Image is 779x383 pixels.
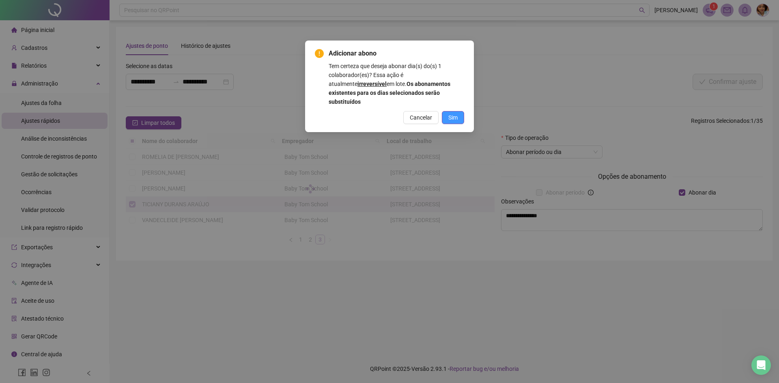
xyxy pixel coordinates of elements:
[448,113,458,122] span: Sim
[751,355,771,375] div: Open Intercom Messenger
[315,49,324,58] span: exclamation-circle
[329,62,464,106] div: Tem certeza que deseja abonar dia(s) do(s) 1 colaborador(es)? Essa ação é atualmente em lote.
[410,113,432,122] span: Cancelar
[357,81,387,87] b: irreversível
[329,81,450,105] b: Os abonamentos existentes para os dias selecionados serão substituídos
[442,111,464,124] button: Sim
[403,111,439,124] button: Cancelar
[329,49,464,58] span: Adicionar abono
